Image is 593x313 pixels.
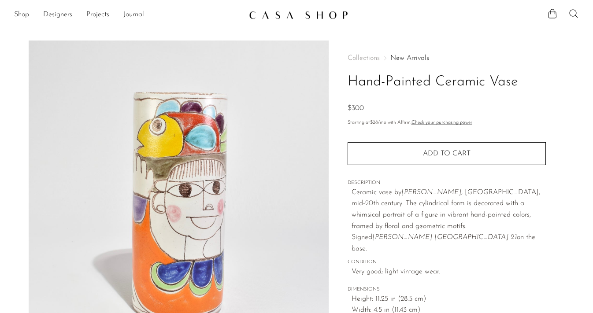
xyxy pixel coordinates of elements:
[348,71,546,93] h1: Hand-Painted Ceramic Vase
[401,189,461,196] em: [PERSON_NAME]
[43,9,72,21] a: Designers
[348,119,546,127] p: Starting at /mo with Affirm.
[348,142,546,165] button: Add to cart
[14,7,242,22] ul: NEW HEADER MENU
[14,9,29,21] a: Shop
[372,234,517,241] em: [PERSON_NAME] [GEOGRAPHIC_DATA] 21
[390,55,429,62] a: New Arrivals
[352,187,546,255] p: Ceramic vase by , [GEOGRAPHIC_DATA], mid-20th century. The cylindrical form is decorated with a w...
[123,9,144,21] a: Journal
[352,266,546,278] span: Very good; light vintage wear.
[86,9,109,21] a: Projects
[14,7,242,22] nav: Desktop navigation
[348,55,546,62] nav: Breadcrumbs
[348,258,546,266] span: CONDITION
[348,286,546,294] span: DIMENSIONS
[423,150,471,157] span: Add to cart
[411,120,472,125] a: Check your purchasing power - Learn more about Affirm Financing (opens in modal)
[348,55,380,62] span: Collections
[348,179,546,187] span: DESCRIPTION
[348,105,364,112] span: $300
[370,120,378,125] span: $28
[352,294,546,305] span: Height: 11.25 in (28.5 cm)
